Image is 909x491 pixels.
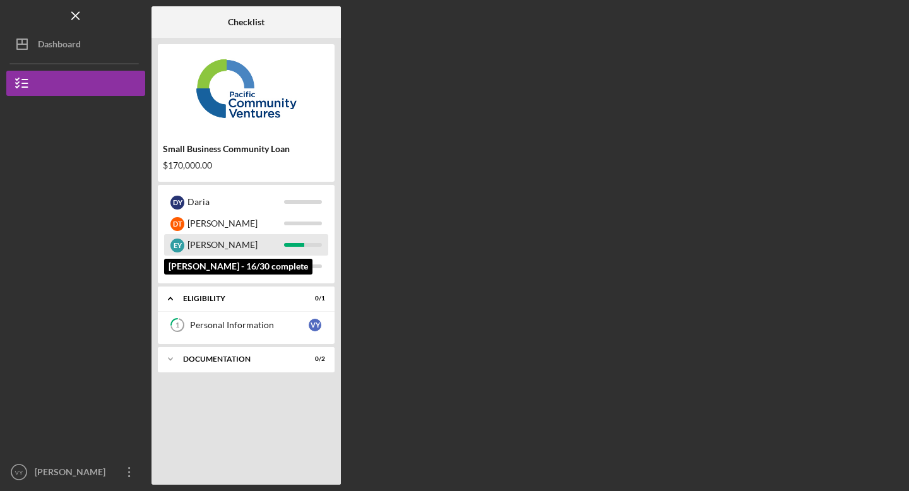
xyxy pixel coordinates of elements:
div: 0 / 1 [302,295,325,302]
button: VY[PERSON_NAME] [6,459,145,485]
div: E Y [170,239,184,252]
div: 0 / 2 [302,355,325,363]
div: D Y [170,196,184,210]
div: Dashboard [38,32,81,60]
img: Product logo [158,50,335,126]
div: Daria [187,191,284,213]
tspan: 1 [175,321,179,329]
button: Dashboard [6,32,145,57]
div: [PERSON_NAME] [32,459,114,488]
text: VY [15,469,23,476]
div: V Y [309,319,321,331]
div: [PERSON_NAME] [187,213,284,234]
div: $170,000.00 [163,160,330,170]
div: Documentation [183,355,294,363]
div: Small Business Community Loan [163,144,330,154]
div: [PERSON_NAME] [187,234,284,256]
div: Personal Information [190,320,309,330]
div: V Y [170,260,184,274]
b: Checklist [228,17,264,27]
a: 1Personal InformationVY [164,312,328,338]
div: D T [170,217,184,231]
div: Eligibility [183,295,294,302]
div: You [187,256,284,277]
